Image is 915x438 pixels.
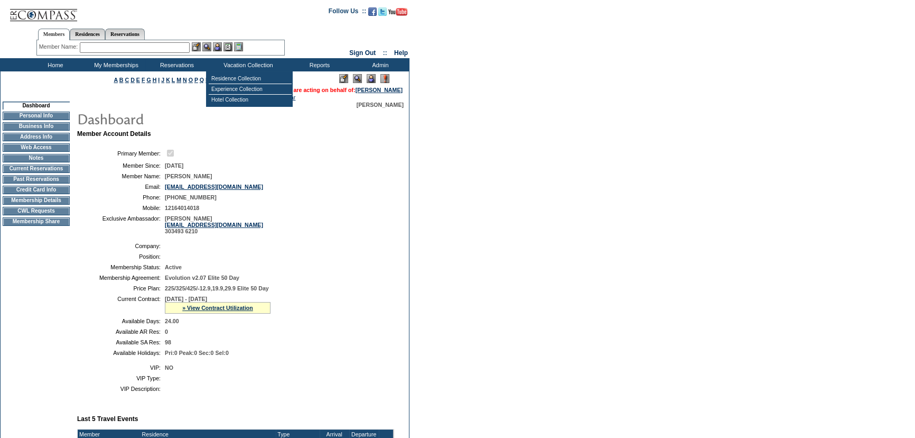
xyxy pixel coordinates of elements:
[81,350,161,356] td: Available Holidays:
[142,77,145,83] a: F
[85,58,145,71] td: My Memberships
[213,42,222,51] img: Impersonate
[70,29,105,40] a: Residences
[394,49,408,57] a: Help
[153,77,157,83] a: H
[176,77,181,83] a: M
[3,186,70,194] td: Credit Card Info
[206,58,288,71] td: Vacation Collection
[77,108,288,129] img: pgTtlDashboard.gif
[81,194,161,200] td: Phone:
[356,87,403,93] a: [PERSON_NAME]
[183,77,187,83] a: N
[81,386,161,392] td: VIP Description:
[3,196,70,205] td: Membership Details
[282,87,403,93] span: You are acting on behalf of:
[388,11,407,17] a: Subscribe to our YouTube Channel
[288,58,349,71] td: Reports
[81,243,161,249] td: Company:
[161,77,164,83] a: J
[234,42,243,51] img: b_calculator.gif
[3,154,70,162] td: Notes
[353,74,362,83] img: View Mode
[165,285,269,291] span: 225/325/425/-12.9,19.9,29.9 Elite 50 Day
[81,296,161,314] td: Current Contract:
[166,77,170,83] a: K
[165,184,263,190] a: [EMAIL_ADDRESS][DOMAIN_NAME]
[81,364,161,371] td: VIP:
[378,11,387,17] a: Follow us on Twitter
[38,29,70,40] a: Members
[368,7,377,16] img: Become our fan on Facebook
[165,296,207,302] span: [DATE] - [DATE]
[165,215,263,234] span: [PERSON_NAME] 303493 6210
[388,8,407,16] img: Subscribe to our YouTube Channel
[3,102,70,109] td: Dashboard
[368,11,377,17] a: Become our fan on Facebook
[39,42,80,51] div: Member Name:
[3,122,70,131] td: Business Info
[77,415,138,423] b: Last 5 Travel Events
[165,350,229,356] span: Pri:0 Peak:0 Sec:0 Sel:0
[349,58,409,71] td: Admin
[165,364,173,371] span: NO
[81,328,161,335] td: Available AR Res:
[136,77,140,83] a: E
[194,77,198,83] a: P
[165,194,217,200] span: [PHONE_NUMBER]
[81,375,161,381] td: VIP Type:
[223,42,232,51] img: Reservations
[77,130,151,138] b: Member Account Details
[378,7,387,16] img: Follow us on Twitter
[3,217,70,226] td: Membership Share
[119,77,124,83] a: B
[200,77,204,83] a: Q
[165,173,212,179] span: [PERSON_NAME]
[105,29,145,40] a: Reservations
[383,49,387,57] span: ::
[182,305,253,311] a: » View Contract Utilization
[114,77,118,83] a: A
[130,77,135,83] a: D
[81,184,161,190] td: Email:
[165,275,239,281] span: Evolution v2.07 Elite 50 Day
[165,264,182,270] span: Active
[81,253,161,260] td: Position:
[81,215,161,234] td: Exclusive Ambassador:
[209,84,292,95] td: Experience Collection
[81,264,161,270] td: Membership Status:
[3,175,70,184] td: Past Reservations
[349,49,376,57] a: Sign Out
[81,339,161,345] td: Available SA Res:
[339,74,348,83] img: Edit Mode
[81,162,161,169] td: Member Since:
[24,58,85,71] td: Home
[3,165,70,173] td: Current Reservations
[380,74,389,83] img: Log Concern/Member Elevation
[165,162,183,169] span: [DATE]
[209,74,292,84] td: Residence Collection
[3,112,70,120] td: Personal Info
[172,77,175,83] a: L
[165,328,168,335] span: 0
[81,275,161,281] td: Membership Agreement:
[357,102,404,108] span: [PERSON_NAME]
[3,143,70,152] td: Web Access
[81,205,161,211] td: Mobile:
[81,318,161,324] td: Available Days:
[3,207,70,215] td: CWL Requests
[192,42,201,51] img: b_edit.gif
[165,318,179,324] span: 24.00
[3,133,70,141] td: Address Info
[165,222,263,228] a: [EMAIL_ADDRESS][DOMAIN_NAME]
[189,77,193,83] a: O
[125,77,129,83] a: C
[81,285,161,291] td: Price Plan:
[81,173,161,179] td: Member Name:
[329,6,366,19] td: Follow Us ::
[165,205,199,211] span: 12164014018
[209,95,292,105] td: Hotel Collection
[367,74,376,83] img: Impersonate
[165,339,171,345] span: 98
[146,77,151,83] a: G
